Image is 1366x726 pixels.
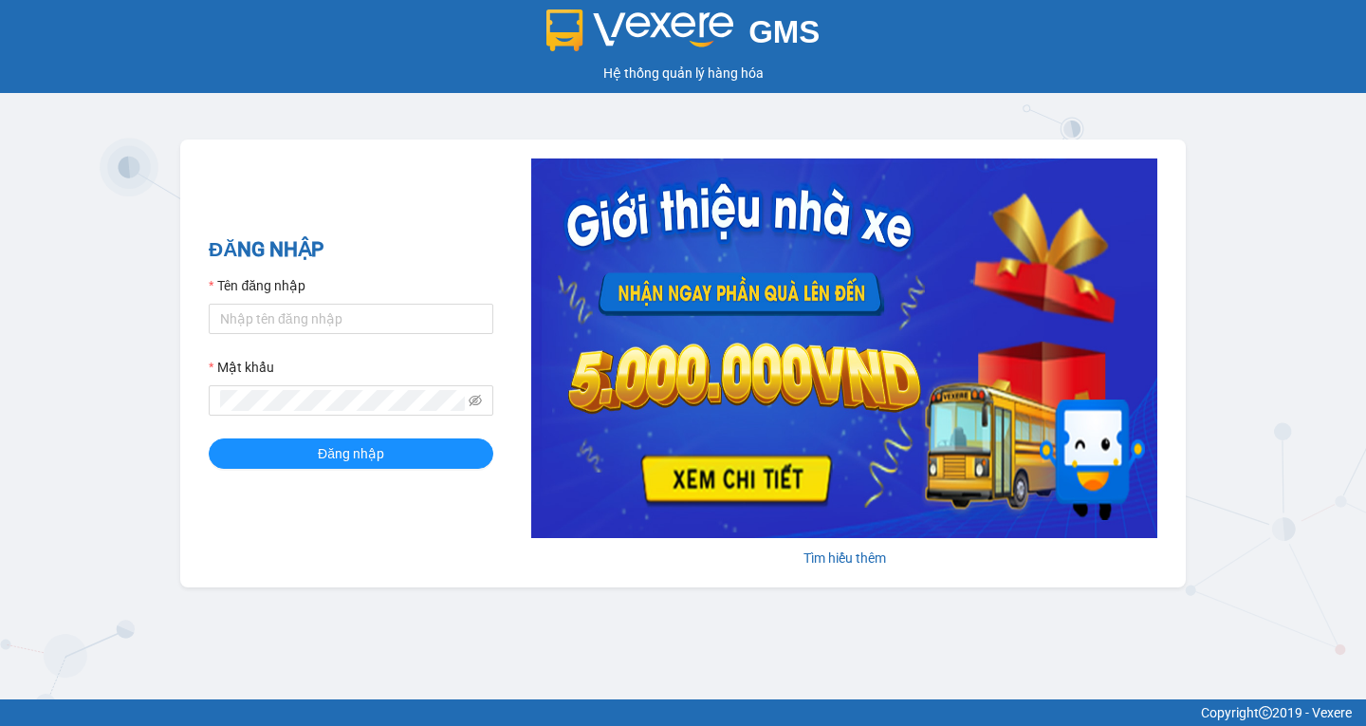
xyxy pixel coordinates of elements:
[531,158,1157,538] img: banner-0
[546,28,821,44] a: GMS
[220,390,465,411] input: Mật khẩu
[318,443,384,464] span: Đăng nhập
[209,438,493,469] button: Đăng nhập
[546,9,734,51] img: logo 2
[209,357,274,378] label: Mật khẩu
[1259,706,1272,719] span: copyright
[469,394,482,407] span: eye-invisible
[748,14,820,49] span: GMS
[209,304,493,334] input: Tên đăng nhập
[209,275,305,296] label: Tên đăng nhập
[209,234,493,266] h2: ĐĂNG NHẬP
[5,63,1361,84] div: Hệ thống quản lý hàng hóa
[531,548,1157,568] div: Tìm hiểu thêm
[14,702,1352,723] div: Copyright 2019 - Vexere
